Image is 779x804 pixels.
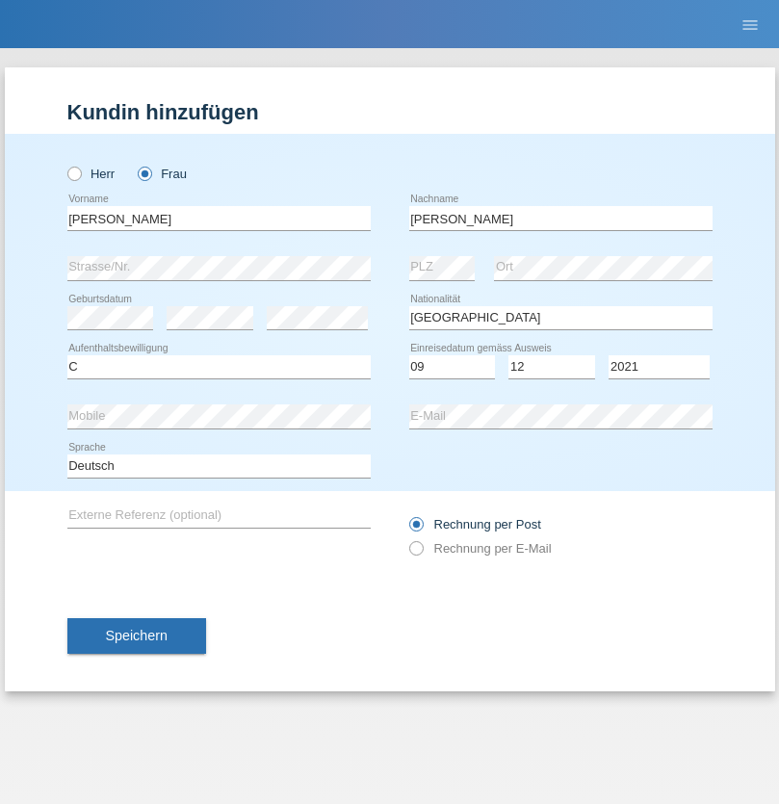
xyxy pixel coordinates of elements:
[106,628,168,643] span: Speichern
[409,541,422,565] input: Rechnung per E-Mail
[409,517,422,541] input: Rechnung per Post
[740,15,760,35] i: menu
[67,100,713,124] h1: Kundin hinzufügen
[409,517,541,532] label: Rechnung per Post
[67,167,116,181] label: Herr
[409,541,552,556] label: Rechnung per E-Mail
[67,167,80,179] input: Herr
[138,167,187,181] label: Frau
[731,18,769,30] a: menu
[67,618,206,655] button: Speichern
[138,167,150,179] input: Frau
